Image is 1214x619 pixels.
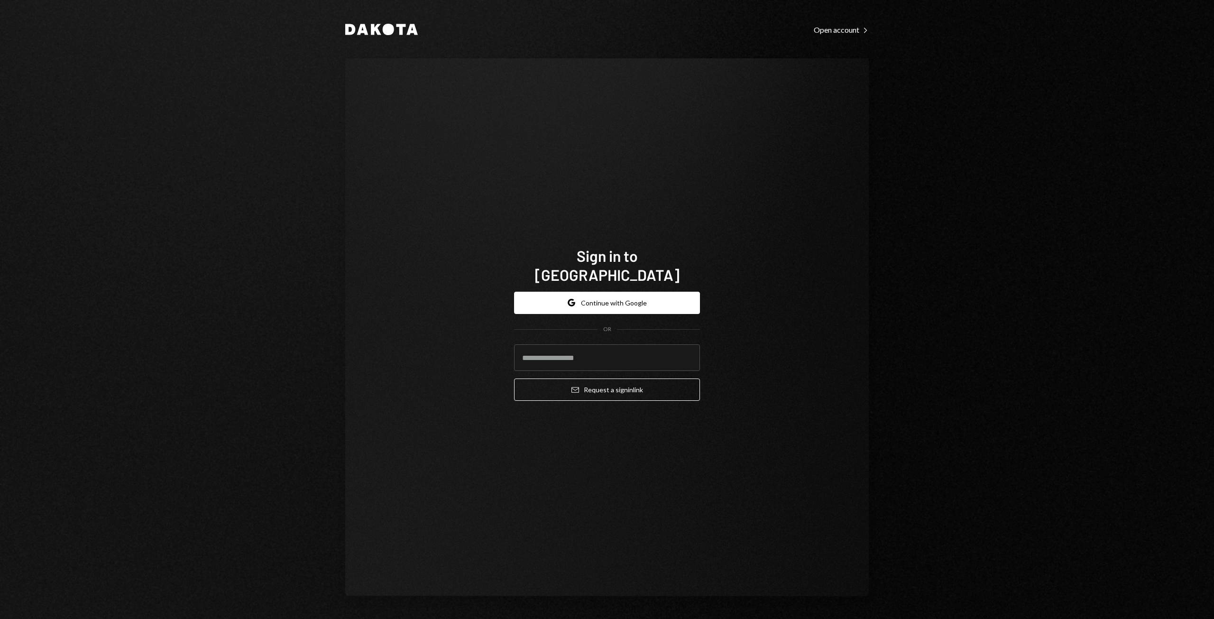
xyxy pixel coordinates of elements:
[514,246,700,284] h1: Sign in to [GEOGRAPHIC_DATA]
[603,325,611,333] div: OR
[514,379,700,401] button: Request a signinlink
[814,24,869,35] a: Open account
[514,292,700,314] button: Continue with Google
[814,25,869,35] div: Open account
